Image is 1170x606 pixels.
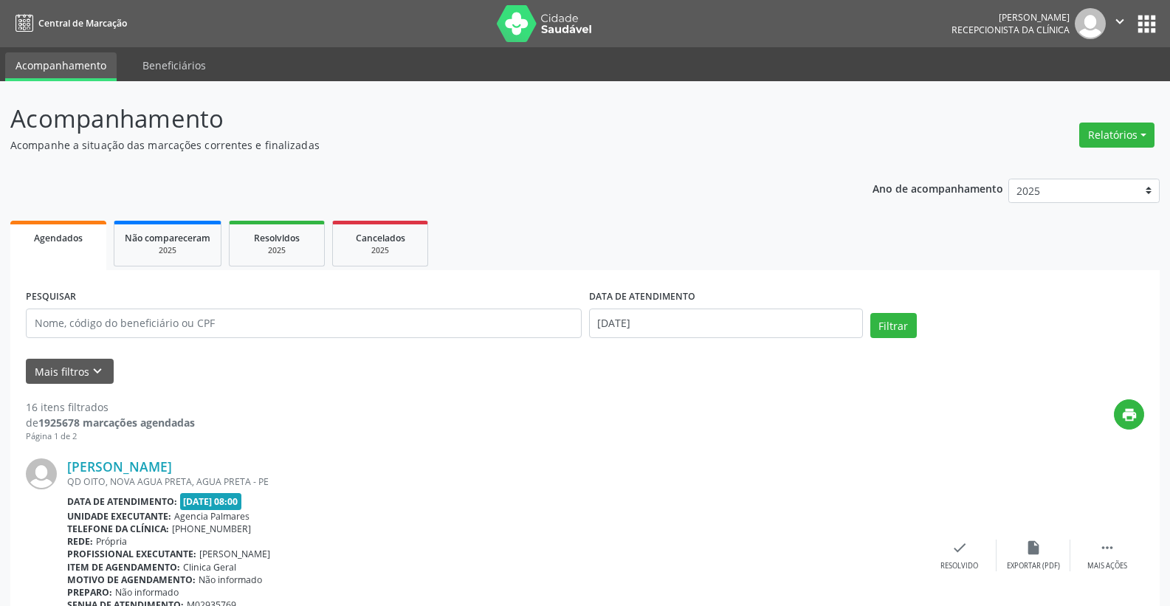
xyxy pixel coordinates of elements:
span: [DATE] 08:00 [180,493,242,510]
div: 16 itens filtrados [26,399,195,415]
b: Data de atendimento: [67,495,177,508]
a: Beneficiários [132,52,216,78]
div: 2025 [240,245,314,256]
div: Exportar (PDF) [1007,561,1060,571]
i: check [952,540,968,556]
img: img [1075,8,1106,39]
input: Selecione um intervalo [589,309,863,338]
div: 2025 [125,245,210,256]
button: apps [1134,11,1160,37]
b: Rede: [67,535,93,548]
span: Agendados [34,232,83,244]
span: Recepcionista da clínica [952,24,1070,36]
b: Item de agendamento: [67,561,180,574]
div: de [26,415,195,430]
a: [PERSON_NAME] [67,458,172,475]
label: DATA DE ATENDIMENTO [589,286,695,309]
i:  [1099,540,1115,556]
span: [PERSON_NAME] [199,548,270,560]
p: Acompanhamento [10,100,815,137]
div: Mais ações [1087,561,1127,571]
div: Resolvido [940,561,978,571]
span: Central de Marcação [38,17,127,30]
p: Ano de acompanhamento [873,179,1003,197]
span: Cancelados [356,232,405,244]
button: Mais filtroskeyboard_arrow_down [26,359,114,385]
b: Telefone da clínica: [67,523,169,535]
span: Resolvidos [254,232,300,244]
i: print [1121,407,1138,423]
i: insert_drive_file [1025,540,1042,556]
div: 2025 [343,245,417,256]
input: Nome, código do beneficiário ou CPF [26,309,582,338]
p: Acompanhe a situação das marcações correntes e finalizadas [10,137,815,153]
button:  [1106,8,1134,39]
div: [PERSON_NAME] [952,11,1070,24]
a: Acompanhamento [5,52,117,81]
label: PESQUISAR [26,286,76,309]
span: Própria [96,535,127,548]
span: Não informado [199,574,262,586]
i:  [1112,13,1128,30]
div: Página 1 de 2 [26,430,195,443]
span: Clinica Geral [183,561,236,574]
span: Não informado [115,586,179,599]
img: img [26,458,57,489]
button: Filtrar [870,313,917,338]
b: Preparo: [67,586,112,599]
button: print [1114,399,1144,430]
b: Profissional executante: [67,548,196,560]
a: Central de Marcação [10,11,127,35]
span: Agencia Palmares [174,510,250,523]
button: Relatórios [1079,123,1154,148]
span: [PHONE_NUMBER] [172,523,251,535]
i: keyboard_arrow_down [89,363,106,379]
span: Não compareceram [125,232,210,244]
div: QD OITO, NOVA AGUA PRETA, AGUA PRETA - PE [67,475,923,488]
b: Motivo de agendamento: [67,574,196,586]
b: Unidade executante: [67,510,171,523]
strong: 1925678 marcações agendadas [38,416,195,430]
